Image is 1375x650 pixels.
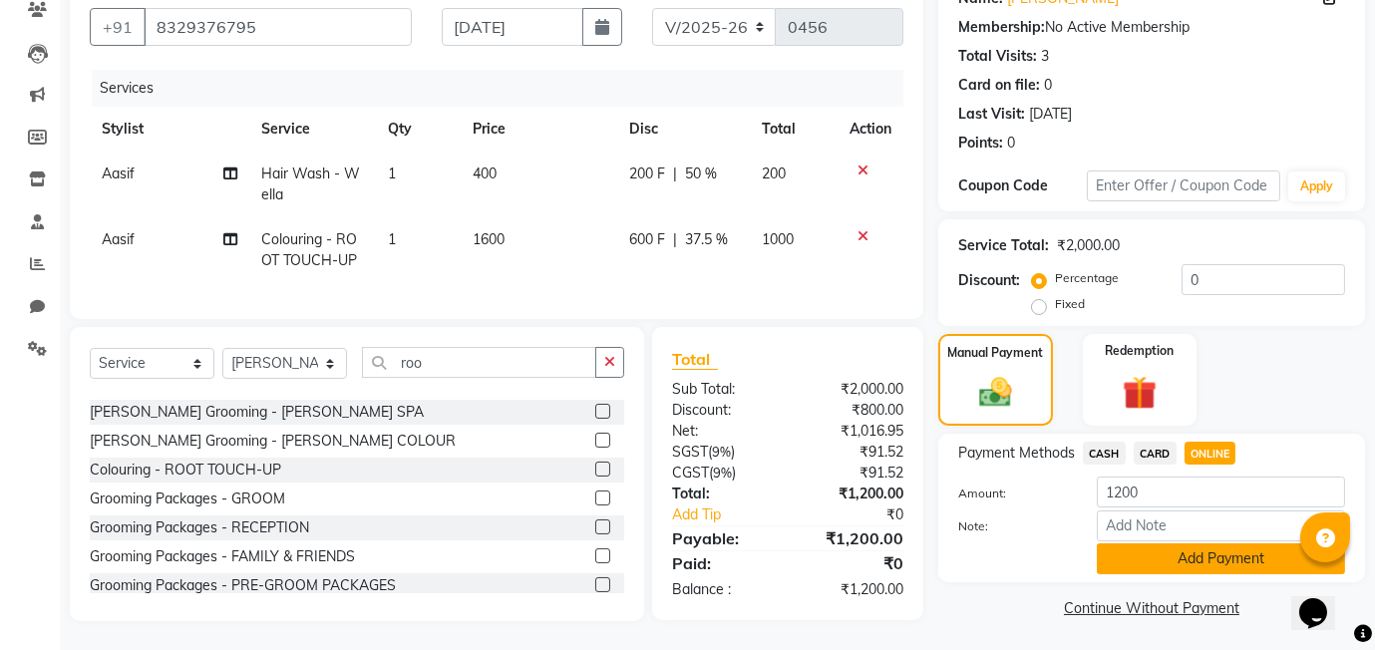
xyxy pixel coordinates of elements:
[673,229,677,250] span: |
[388,230,396,248] span: 1
[249,107,376,152] th: Service
[473,164,497,182] span: 400
[657,551,788,575] div: Paid:
[788,526,918,550] div: ₹1,200.00
[788,400,918,421] div: ₹800.00
[958,175,1087,196] div: Coupon Code
[657,504,810,525] a: Add Tip
[144,8,412,46] input: Search by Name/Mobile/Email/Code
[788,379,918,400] div: ₹2,000.00
[90,546,355,567] div: Grooming Packages - FAMILY & FRIENDS
[629,229,665,250] span: 600 F
[92,70,918,107] div: Services
[958,17,1345,38] div: No Active Membership
[629,163,665,184] span: 200 F
[958,104,1025,125] div: Last Visit:
[958,17,1045,38] div: Membership:
[1044,75,1052,96] div: 0
[672,443,708,461] span: SGST
[958,270,1020,291] div: Discount:
[1083,442,1126,465] span: CASH
[1097,510,1345,541] input: Add Note
[943,517,1082,535] label: Note:
[958,75,1040,96] div: Card on file:
[788,551,918,575] div: ₹0
[1055,269,1119,287] label: Percentage
[942,598,1361,619] a: Continue Without Payment
[958,46,1037,67] div: Total Visits:
[90,8,146,46] button: +91
[1041,46,1049,67] div: 3
[969,374,1022,411] img: _cash.svg
[958,235,1049,256] div: Service Total:
[1029,104,1072,125] div: [DATE]
[762,230,794,248] span: 1000
[810,504,918,525] div: ₹0
[1097,543,1345,574] button: Add Payment
[362,347,596,378] input: Search or Scan
[713,465,732,481] span: 9%
[617,107,751,152] th: Disc
[90,575,396,596] div: Grooming Packages - PRE-GROOM PACKAGES
[657,526,788,550] div: Payable:
[1112,372,1168,415] img: _gift.svg
[672,349,718,370] span: Total
[657,484,788,504] div: Total:
[1007,133,1015,154] div: 0
[1291,570,1355,630] iframe: chat widget
[788,442,918,463] div: ₹91.52
[90,431,456,452] div: [PERSON_NAME] Grooming - [PERSON_NAME] COLOUR
[461,107,617,152] th: Price
[657,421,788,442] div: Net:
[1105,342,1174,360] label: Redemption
[1134,442,1177,465] span: CARD
[388,164,396,182] span: 1
[657,463,788,484] div: ( )
[947,344,1043,362] label: Manual Payment
[90,107,249,152] th: Stylist
[958,133,1003,154] div: Points:
[673,163,677,184] span: |
[90,402,424,423] div: [PERSON_NAME] Grooming - [PERSON_NAME] SPA
[788,579,918,600] div: ₹1,200.00
[685,229,728,250] span: 37.5 %
[1185,442,1236,465] span: ONLINE
[90,488,285,509] div: Grooming Packages - GROOM
[1055,295,1085,313] label: Fixed
[102,230,135,248] span: Aasif
[657,442,788,463] div: ( )
[1087,170,1280,201] input: Enter Offer / Coupon Code
[1057,235,1120,256] div: ₹2,000.00
[1288,171,1345,201] button: Apply
[376,107,460,152] th: Qty
[657,379,788,400] div: Sub Total:
[762,164,786,182] span: 200
[788,484,918,504] div: ₹1,200.00
[261,230,357,269] span: Colouring - ROOT TOUCH-UP
[838,107,903,152] th: Action
[102,164,135,182] span: Aasif
[90,460,281,481] div: Colouring - ROOT TOUCH-UP
[657,579,788,600] div: Balance :
[672,464,709,482] span: CGST
[750,107,838,152] th: Total
[788,463,918,484] div: ₹91.52
[657,400,788,421] div: Discount:
[685,163,717,184] span: 50 %
[261,164,360,203] span: Hair Wash - Wella
[958,443,1075,464] span: Payment Methods
[788,421,918,442] div: ₹1,016.95
[1097,477,1345,507] input: Amount
[943,485,1082,502] label: Amount:
[473,230,505,248] span: 1600
[90,517,309,538] div: Grooming Packages - RECEPTION
[712,444,731,460] span: 9%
